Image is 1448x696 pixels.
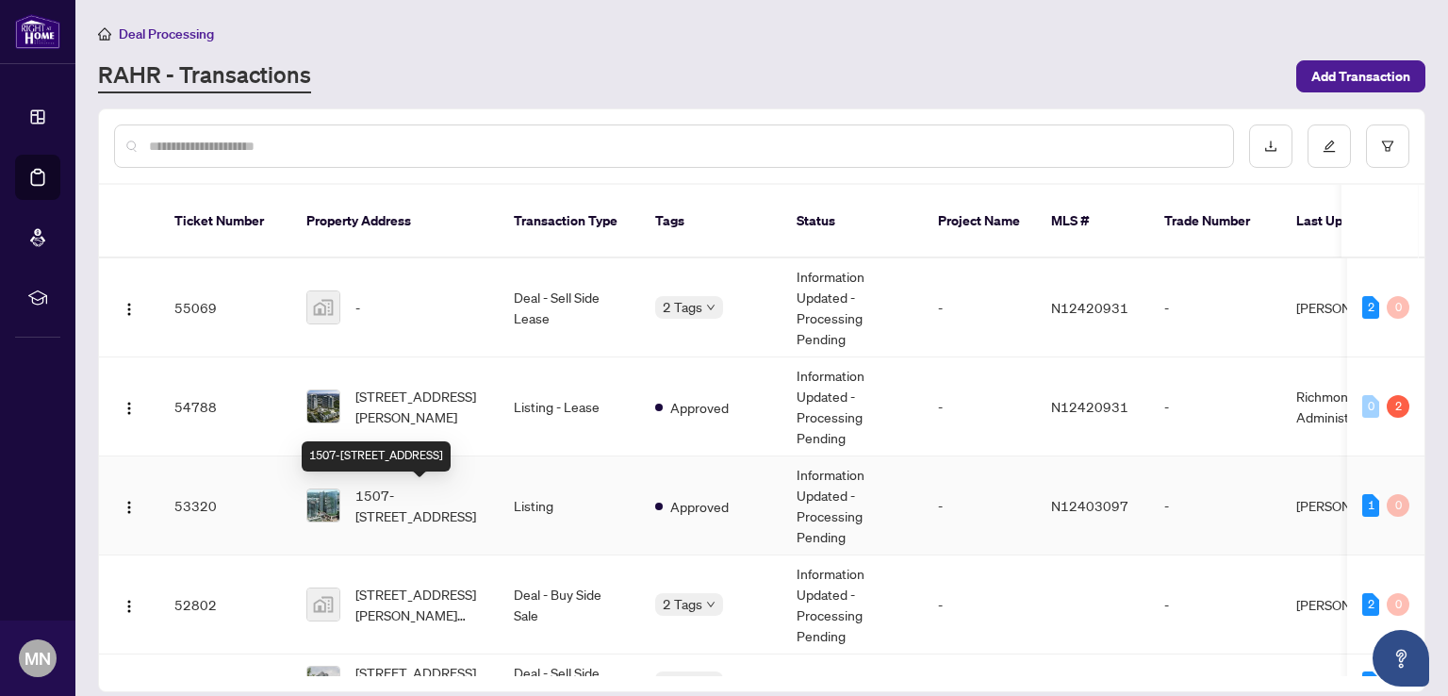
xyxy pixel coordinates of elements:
[663,671,702,693] span: 4 Tags
[98,27,111,41] span: home
[923,456,1036,555] td: -
[307,390,339,423] img: thumbnail-img
[1373,630,1429,687] button: Open asap
[1308,124,1351,168] button: edit
[114,292,144,323] button: Logo
[663,296,702,318] span: 2 Tags
[1362,296,1379,319] div: 2
[923,357,1036,456] td: -
[923,258,1036,357] td: -
[1281,456,1423,555] td: [PERSON_NAME]
[923,185,1036,258] th: Project Name
[291,185,499,258] th: Property Address
[640,185,782,258] th: Tags
[1362,593,1379,616] div: 2
[1311,61,1410,91] span: Add Transaction
[159,456,291,555] td: 53320
[1296,60,1425,92] button: Add Transaction
[1281,555,1423,655] td: [PERSON_NAME]
[1149,456,1281,555] td: -
[782,357,923,456] td: Information Updated - Processing Pending
[1051,674,1128,691] span: N12356342
[122,302,137,317] img: Logo
[159,185,291,258] th: Ticket Number
[307,588,339,621] img: thumbnail-img
[307,291,339,323] img: thumbnail-img
[1387,395,1409,418] div: 2
[499,555,640,655] td: Deal - Buy Side Sale
[782,456,923,555] td: Information Updated - Processing Pending
[663,593,702,615] span: 2 Tags
[98,59,311,93] a: RAHR - Transactions
[1362,671,1379,694] div: 1
[670,496,729,517] span: Approved
[1366,124,1409,168] button: filter
[355,386,484,427] span: [STREET_ADDRESS][PERSON_NAME]
[499,185,640,258] th: Transaction Type
[355,297,360,318] span: -
[1381,140,1394,153] span: filter
[355,485,484,526] span: 1507-[STREET_ADDRESS]
[1249,124,1292,168] button: download
[499,456,640,555] td: Listing
[1281,258,1423,357] td: [PERSON_NAME]
[1387,494,1409,517] div: 0
[782,555,923,655] td: Information Updated - Processing Pending
[122,500,137,515] img: Logo
[159,555,291,655] td: 52802
[1149,357,1281,456] td: -
[1149,555,1281,655] td: -
[499,357,640,456] td: Listing - Lease
[302,441,451,472] div: 1507-[STREET_ADDRESS]
[1281,357,1423,456] td: Richmond Hill Administrator
[114,391,144,422] button: Logo
[1362,395,1379,418] div: 0
[1051,299,1128,316] span: N12420931
[1149,258,1281,357] td: -
[114,490,144,521] button: Logo
[706,303,716,312] span: down
[1149,185,1281,258] th: Trade Number
[1323,140,1336,153] span: edit
[706,600,716,609] span: down
[25,645,51,671] span: MN
[499,258,640,357] td: Deal - Sell Side Lease
[670,397,729,418] span: Approved
[159,357,291,456] td: 54788
[159,258,291,357] td: 55069
[1036,185,1149,258] th: MLS #
[1387,296,1409,319] div: 0
[114,589,144,620] button: Logo
[1051,497,1128,514] span: N12403097
[782,258,923,357] td: Information Updated - Processing Pending
[1362,494,1379,517] div: 1
[1051,398,1128,415] span: N12420931
[1281,185,1423,258] th: Last Updated By
[782,185,923,258] th: Status
[307,489,339,522] img: thumbnail-img
[122,599,137,614] img: Logo
[122,401,137,416] img: Logo
[355,584,484,625] span: [STREET_ADDRESS][PERSON_NAME][PERSON_NAME]
[15,14,60,49] img: logo
[1387,593,1409,616] div: 0
[119,25,214,42] span: Deal Processing
[1264,140,1277,153] span: download
[923,555,1036,655] td: -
